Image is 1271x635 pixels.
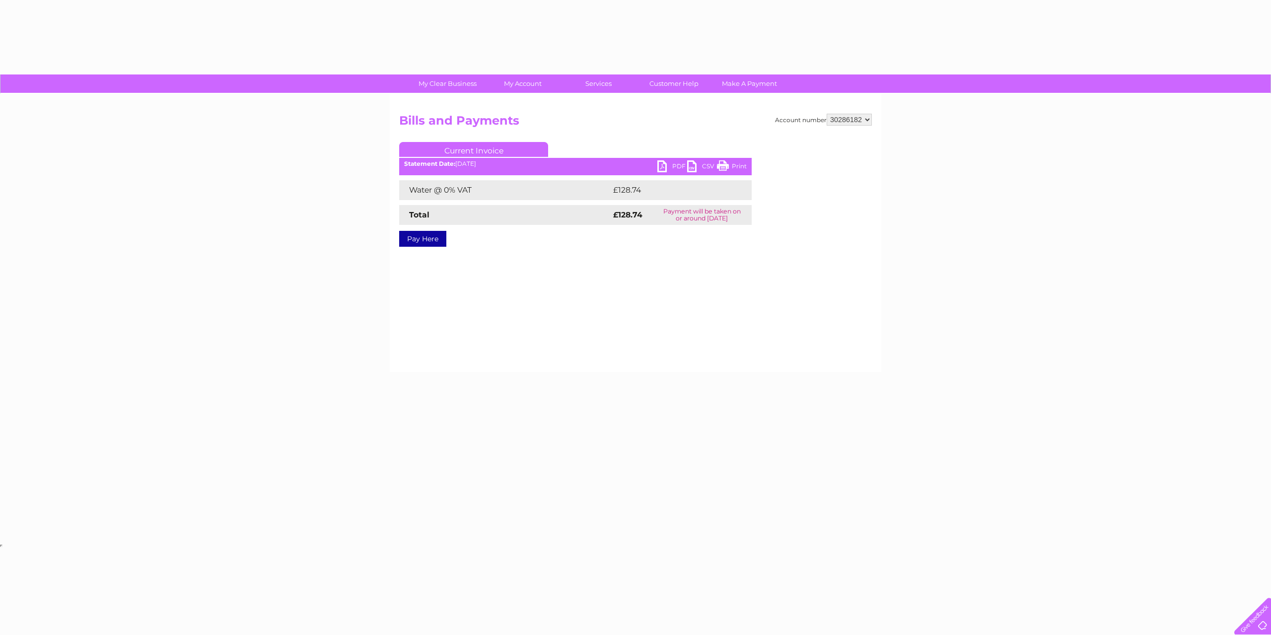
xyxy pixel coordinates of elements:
a: Services [558,74,639,93]
a: My Clear Business [407,74,489,93]
b: Statement Date: [404,160,455,167]
a: Pay Here [399,231,446,247]
a: My Account [482,74,564,93]
strong: Total [409,210,429,219]
a: Make A Payment [708,74,790,93]
td: Payment will be taken on or around [DATE] [652,205,752,225]
a: Customer Help [633,74,715,93]
div: Account number [775,114,872,126]
strong: £128.74 [613,210,642,219]
a: Print [717,160,747,175]
h2: Bills and Payments [399,114,872,133]
a: PDF [657,160,687,175]
a: Current Invoice [399,142,548,157]
td: £128.74 [611,180,733,200]
div: [DATE] [399,160,752,167]
a: CSV [687,160,717,175]
td: Water @ 0% VAT [399,180,611,200]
